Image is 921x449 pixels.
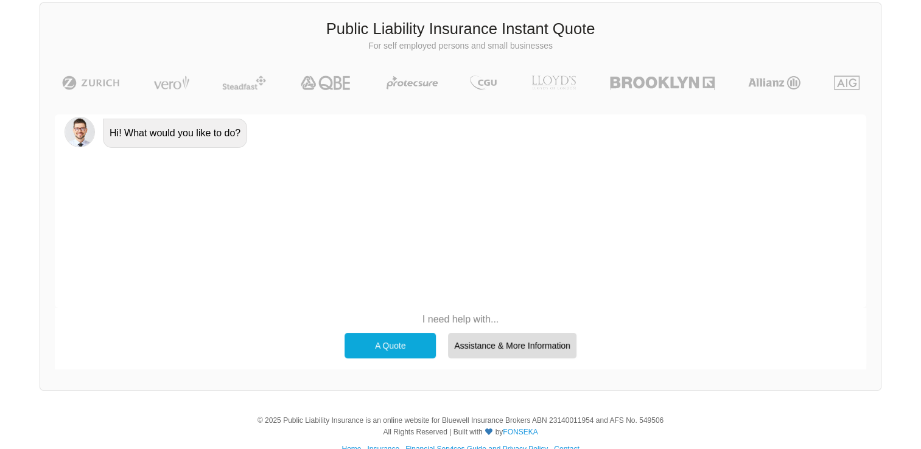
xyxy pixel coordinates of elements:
[293,75,359,90] img: QBE | Public Liability Insurance
[103,119,247,148] div: Hi! What would you like to do?
[338,313,583,326] p: I need help with...
[382,75,443,90] img: Protecsure | Public Liability Insurance
[49,18,872,40] h3: Public Liability Insurance Instant Quote
[148,75,195,90] img: Vero | Public Liability Insurance
[65,117,95,147] img: Chatbot | PLI
[503,428,538,436] a: FONSEKA
[465,75,502,90] img: CGU | Public Liability Insurance
[57,75,125,90] img: Zurich | Public Liability Insurance
[605,75,719,90] img: Brooklyn | Public Liability Insurance
[448,333,576,358] div: Assistance & More Information
[49,40,872,52] p: For self employed persons and small businesses
[217,75,271,90] img: Steadfast | Public Liability Insurance
[345,333,436,358] div: A Quote
[525,75,583,90] img: LLOYD's | Public Liability Insurance
[829,75,865,90] img: AIG | Public Liability Insurance
[742,75,807,90] img: Allianz | Public Liability Insurance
